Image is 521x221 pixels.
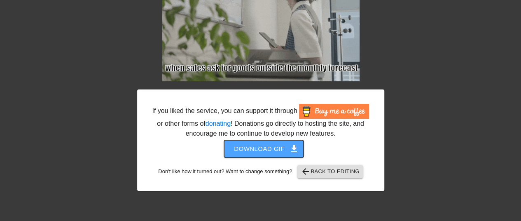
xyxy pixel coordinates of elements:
[150,165,371,178] div: Don't like how it turned out? Want to change something?
[206,120,231,127] a: donating
[234,143,294,154] span: Download gif
[289,144,299,154] span: get_app
[301,167,311,176] span: arrow_back
[217,145,304,152] a: Download gif
[152,104,370,139] div: If you liked the service, you can support it through or other forms of ! Donations go directly to...
[301,167,360,176] span: Back to Editing
[224,140,304,158] button: Download gif
[299,104,369,119] img: Buy Me A Coffee
[297,165,363,178] button: Back to Editing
